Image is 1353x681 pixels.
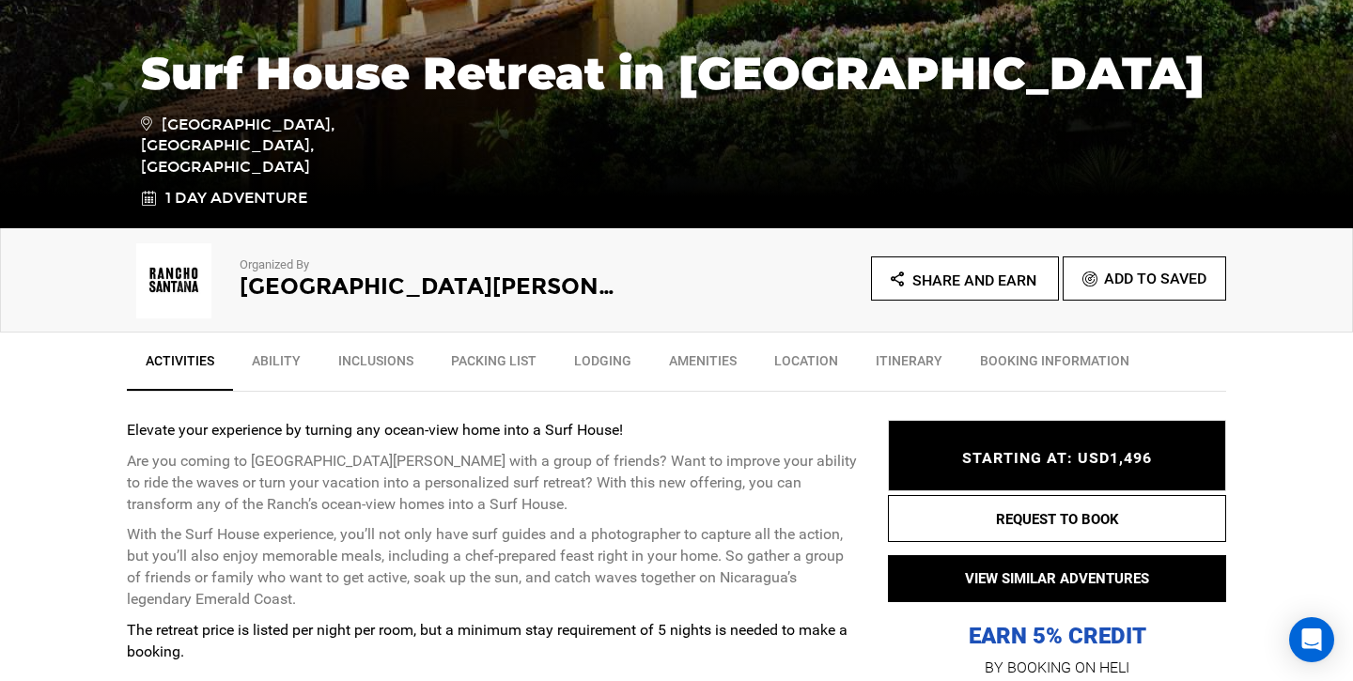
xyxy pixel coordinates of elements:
p: BY BOOKING ON HELI [888,655,1226,681]
strong: The retreat price is listed per night per room, but a minimum stay requirement of 5 nights is nee... [127,621,848,660]
a: Itinerary [857,342,961,389]
a: Location [755,342,857,389]
div: Open Intercom Messenger [1289,617,1334,662]
span: [GEOGRAPHIC_DATA], [GEOGRAPHIC_DATA], [GEOGRAPHIC_DATA] [141,113,409,179]
span: 1 Day Adventure [165,188,307,209]
p: With the Surf House experience, you’ll not only have surf guides and a photographer to capture al... [127,524,860,610]
button: VIEW SIMILAR ADVENTURES [888,555,1226,602]
a: Ability [233,342,319,389]
a: Lodging [555,342,650,389]
a: BOOKING INFORMATION [961,342,1148,389]
p: Are you coming to [GEOGRAPHIC_DATA][PERSON_NAME] with a group of friends? Want to improve your ab... [127,451,860,516]
a: Activities [127,342,233,391]
span: STARTING AT: USD1,496 [962,449,1152,467]
p: EARN 5% CREDIT [888,434,1226,651]
img: 8f72ee78018e17f92b9dfaca95f3eb0d.png [127,243,221,318]
h2: [GEOGRAPHIC_DATA][PERSON_NAME] [240,274,625,299]
a: Packing List [432,342,555,389]
a: Inclusions [319,342,432,389]
strong: Elevate your experience by turning any ocean-view home into a Surf House! [127,421,623,439]
p: Organized By [240,256,625,274]
span: Add To Saved [1104,270,1206,287]
a: Amenities [650,342,755,389]
span: Share and Earn [912,271,1036,289]
button: REQUEST TO BOOK [888,495,1226,542]
h1: Surf House Retreat in [GEOGRAPHIC_DATA] [141,48,1212,99]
